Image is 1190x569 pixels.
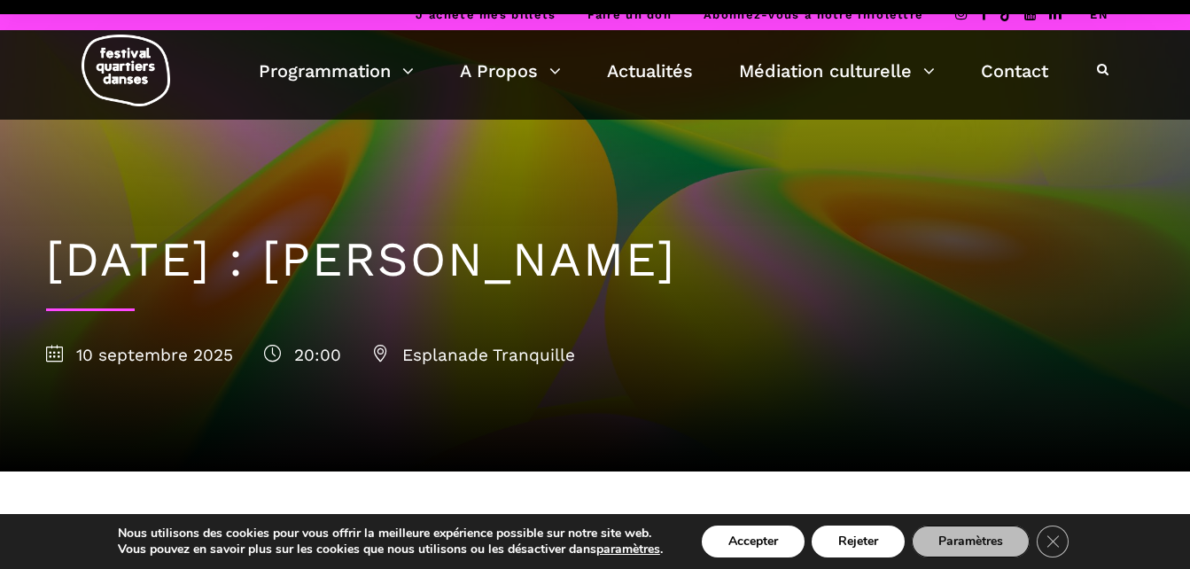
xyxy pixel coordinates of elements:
a: Faire un don [587,8,672,21]
a: Actualités [607,56,693,86]
a: A Propos [460,56,561,86]
img: logo-fqd-med [82,35,170,106]
button: Paramètres [912,526,1030,557]
button: paramètres [596,542,660,557]
a: Médiation culturelle [739,56,935,86]
a: Programmation [259,56,414,86]
a: Contact [981,56,1048,86]
p: Vous pouvez en savoir plus sur les cookies que nous utilisons ou les désactiver dans . [118,542,663,557]
a: J’achète mes billets [416,8,556,21]
a: Abonnez-vous à notre infolettre [704,8,923,21]
button: Accepter [702,526,805,557]
button: Close GDPR Cookie Banner [1037,526,1069,557]
a: EN [1090,8,1108,21]
h1: [DATE] : [PERSON_NAME] [46,231,1145,289]
span: 10 septembre 2025 [46,345,233,365]
p: Nous utilisons des cookies pour vous offrir la meilleure expérience possible sur notre site web. [118,526,663,542]
span: 20:00 [264,345,341,365]
button: Rejeter [812,526,905,557]
span: Esplanade Tranquille [372,345,575,365]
